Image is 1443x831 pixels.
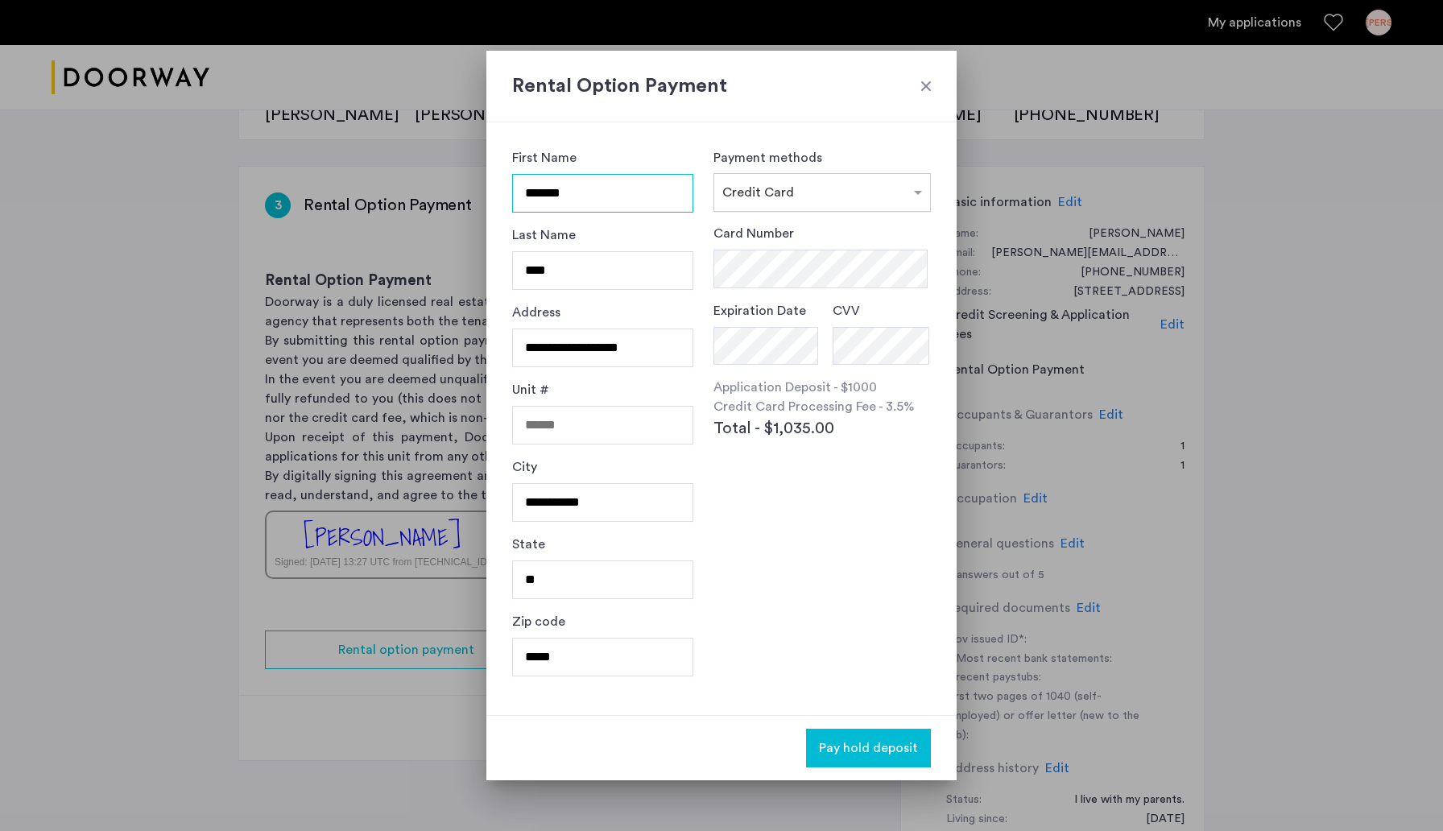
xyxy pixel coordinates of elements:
label: Payment methods [713,151,822,164]
label: Last Name [512,225,576,245]
span: Total - $1,035.00 [713,416,834,440]
label: Zip code [512,612,565,631]
h2: Rental Option Payment [512,72,931,101]
span: Pay hold deposit [819,738,918,758]
label: Unit # [512,380,549,399]
p: Credit Card Processing Fee - 3.5% [713,397,931,416]
label: Expiration Date [713,301,806,320]
label: CVV [833,301,860,320]
label: City [512,457,537,477]
label: Card Number [713,224,794,243]
button: button [806,729,931,767]
label: State [512,535,545,554]
p: Application Deposit - $1000 [713,378,931,397]
label: Address [512,303,560,322]
label: First Name [512,148,577,167]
